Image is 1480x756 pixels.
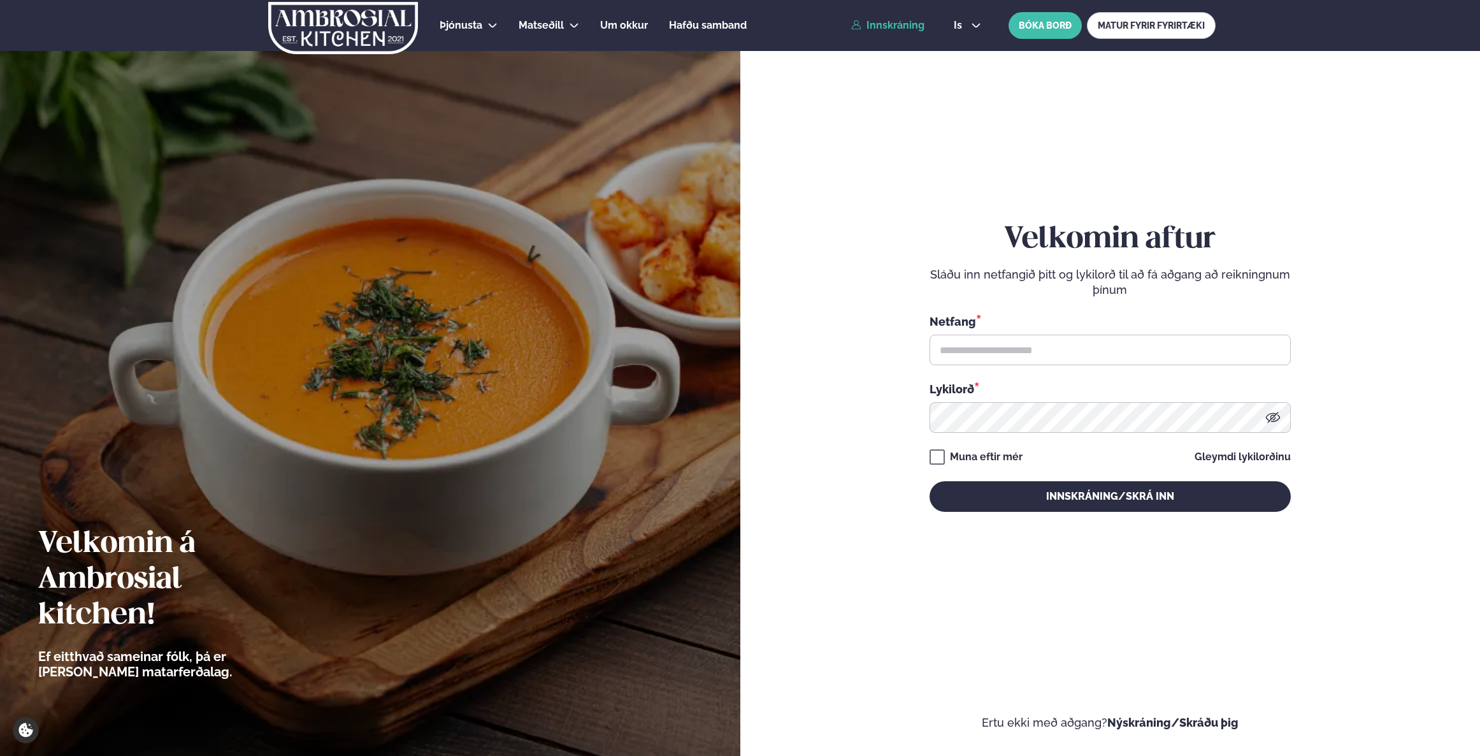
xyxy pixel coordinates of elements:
[600,18,648,33] a: Um okkur
[851,20,924,31] a: Innskráning
[38,527,303,634] h2: Velkomin á Ambrosial kitchen!
[954,20,966,31] span: is
[930,222,1291,258] h2: Velkomin aftur
[1107,716,1239,729] a: Nýskráning/Skráðu þig
[440,19,482,31] span: Þjónusta
[1087,12,1216,39] a: MATUR FYRIR FYRIRTÆKI
[440,18,482,33] a: Þjónusta
[930,267,1291,298] p: Sláðu inn netfangið þitt og lykilorð til að fá aðgang að reikningnum þínum
[930,381,1291,397] div: Lykilorð
[930,481,1291,512] button: Innskráning/Skrá inn
[600,19,648,31] span: Um okkur
[930,313,1291,330] div: Netfang
[779,715,1442,731] p: Ertu ekki með aðgang?
[519,18,564,33] a: Matseðill
[519,19,564,31] span: Matseðill
[669,19,747,31] span: Hafðu samband
[669,18,747,33] a: Hafðu samband
[267,2,419,54] img: logo
[13,717,39,743] a: Cookie settings
[38,649,303,680] p: Ef eitthvað sameinar fólk, þá er [PERSON_NAME] matarferðalag.
[944,20,991,31] button: is
[1195,452,1291,462] a: Gleymdi lykilorðinu
[1009,12,1082,39] button: BÓKA BORÐ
